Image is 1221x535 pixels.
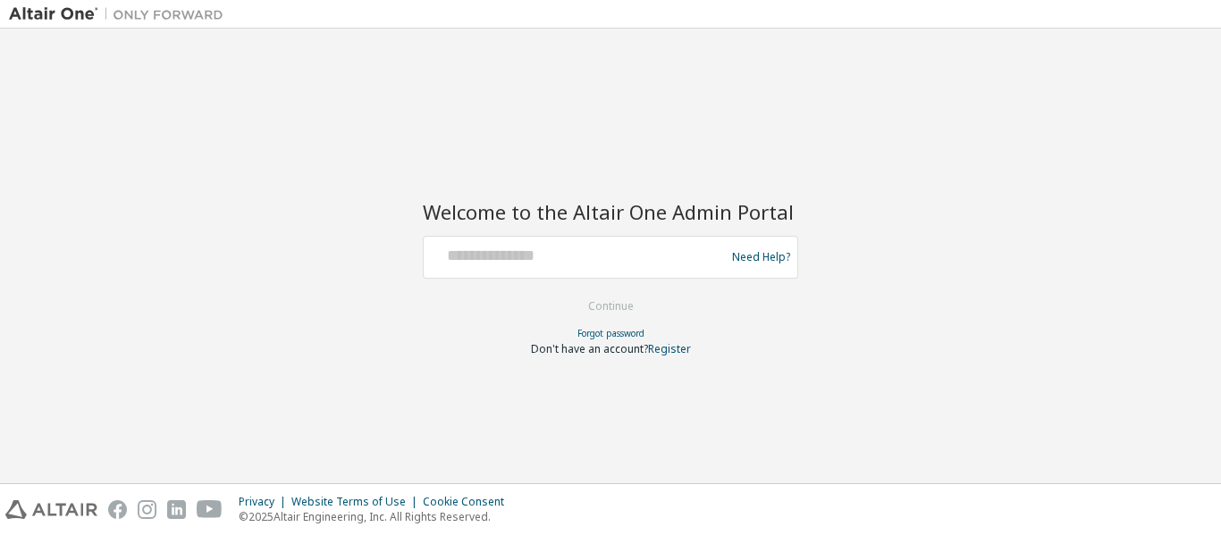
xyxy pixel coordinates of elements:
[197,500,223,519] img: youtube.svg
[167,500,186,519] img: linkedin.svg
[732,256,790,257] a: Need Help?
[648,341,691,356] a: Register
[423,199,798,224] h2: Welcome to the Altair One Admin Portal
[423,495,515,509] div: Cookie Consent
[577,327,644,339] a: Forgot password
[531,341,648,356] span: Don't have an account?
[108,500,127,519] img: facebook.svg
[291,495,423,509] div: Website Terms of Use
[239,495,291,509] div: Privacy
[5,500,97,519] img: altair_logo.svg
[138,500,156,519] img: instagram.svg
[239,509,515,524] p: © 2025 Altair Engineering, Inc. All Rights Reserved.
[9,5,232,23] img: Altair One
